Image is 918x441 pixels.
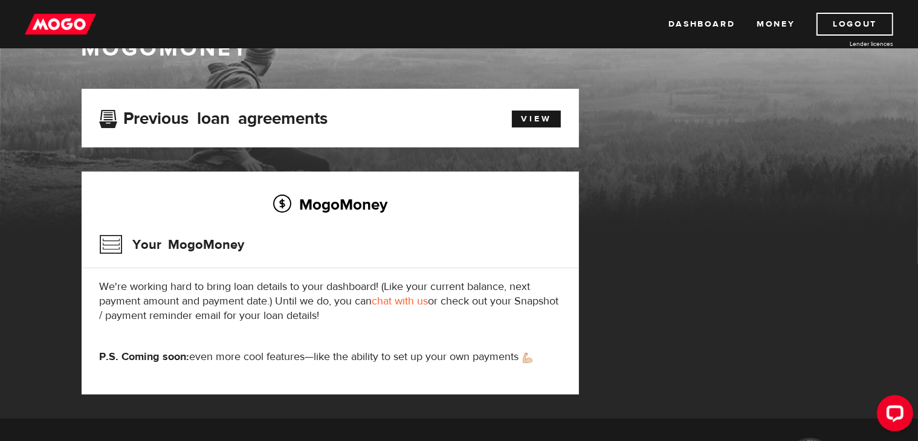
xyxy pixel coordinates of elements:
[100,229,245,260] h3: Your MogoMoney
[82,36,837,62] h1: MogoMoney
[100,350,190,364] strong: P.S. Coming soon:
[100,192,561,217] h2: MogoMoney
[523,353,532,363] img: strong arm emoji
[867,390,918,441] iframe: LiveChat chat widget
[100,280,561,323] p: We're working hard to bring loan details to your dashboard! (Like your current balance, next paym...
[100,109,328,124] h3: Previous loan agreements
[816,13,893,36] a: Logout
[512,111,561,127] a: View
[668,13,735,36] a: Dashboard
[100,350,561,364] p: even more cool features—like the ability to set up your own payments
[25,13,96,36] img: mogo_logo-11ee424be714fa7cbb0f0f49df9e16ec.png
[757,13,795,36] a: Money
[372,294,428,308] a: chat with us
[803,39,893,48] a: Lender licences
